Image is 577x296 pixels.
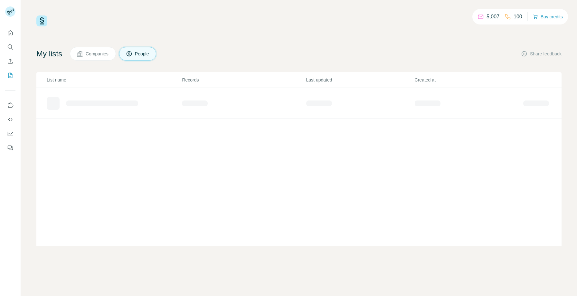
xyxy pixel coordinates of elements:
span: People [135,51,150,57]
p: 100 [514,13,522,21]
p: 5,007 [487,13,499,21]
button: Share feedback [521,51,562,57]
button: Dashboard [5,128,15,139]
button: Use Surfe on LinkedIn [5,100,15,111]
button: Buy credits [533,12,563,21]
p: Last updated [306,77,414,83]
button: Feedback [5,142,15,154]
p: List name [47,77,181,83]
p: Created at [415,77,523,83]
img: Surfe Logo [36,15,47,26]
h4: My lists [36,49,62,59]
button: My lists [5,70,15,81]
button: Enrich CSV [5,55,15,67]
p: Records [182,77,305,83]
button: Quick start [5,27,15,39]
button: Use Surfe API [5,114,15,125]
span: Companies [86,51,109,57]
button: Search [5,41,15,53]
